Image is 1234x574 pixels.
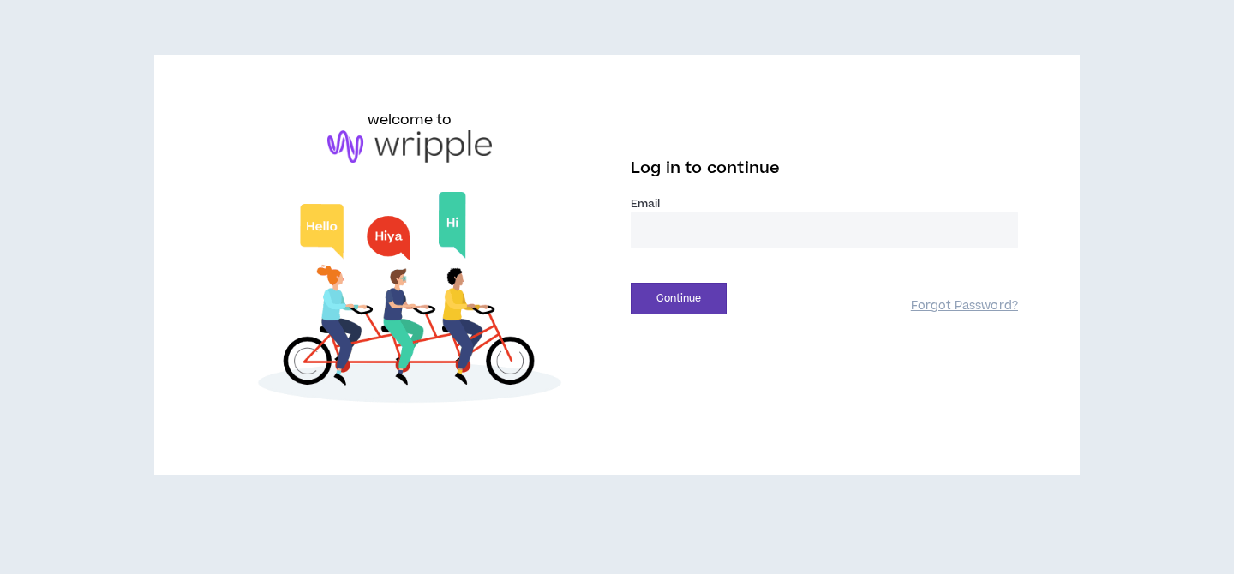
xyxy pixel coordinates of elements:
[631,196,1018,212] label: Email
[911,298,1018,314] a: Forgot Password?
[368,110,452,130] h6: welcome to
[631,283,727,314] button: Continue
[327,130,492,163] img: logo-brand.png
[631,158,780,179] span: Log in to continue
[216,180,603,422] img: Welcome to Wripple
